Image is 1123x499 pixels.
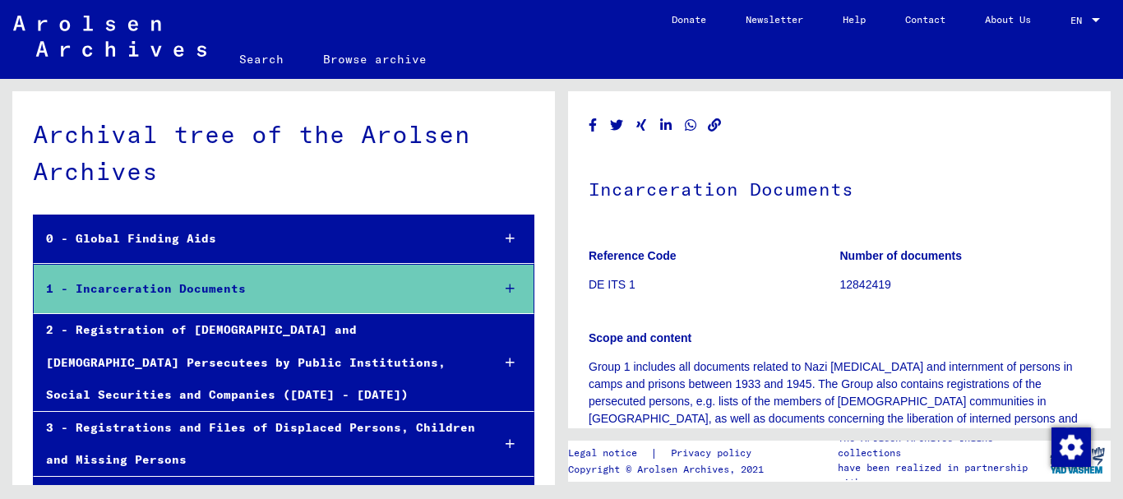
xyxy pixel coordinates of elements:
div: 3 - Registrations and Files of Displaced Persons, Children and Missing Persons [34,412,478,476]
p: 12842419 [840,276,1091,293]
button: Share on LinkedIn [658,115,675,136]
button: Share on WhatsApp [682,115,700,136]
b: Number of documents [840,249,963,262]
img: Change consent [1051,427,1091,467]
b: Reference Code [589,249,677,262]
a: Legal notice [568,445,650,462]
span: EN [1070,15,1088,26]
a: Search [220,39,303,79]
div: 1 - Incarceration Documents [34,273,478,305]
b: Scope and content [589,331,691,344]
img: yv_logo.png [1047,440,1108,481]
img: Arolsen_neg.svg [13,16,206,57]
p: Copyright © Arolsen Archives, 2021 [568,462,771,477]
div: 0 - Global Finding Aids [34,223,478,255]
div: | [568,445,771,462]
div: 2 - Registration of [DEMOGRAPHIC_DATA] and [DEMOGRAPHIC_DATA] Persecutees by Public Institutions,... [34,314,478,411]
p: have been realized in partnership with [838,460,1043,490]
p: The Arolsen Archives online collections [838,431,1043,460]
p: Group 1 includes all documents related to Nazi [MEDICAL_DATA] and internment of persons in camps ... [589,358,1090,445]
h1: Incarceration Documents [589,151,1090,224]
p: DE ITS 1 [589,276,839,293]
a: Privacy policy [658,445,771,462]
button: Share on Twitter [608,115,626,136]
div: Archival tree of the Arolsen Archives [33,116,534,190]
button: Share on Facebook [585,115,602,136]
button: Copy link [706,115,723,136]
a: Browse archive [303,39,446,79]
button: Share on Xing [633,115,650,136]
